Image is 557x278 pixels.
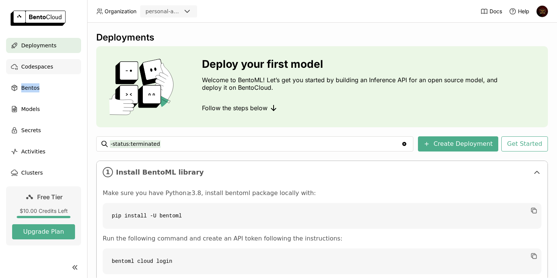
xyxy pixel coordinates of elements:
span: Install BentoML library [116,168,529,176]
input: Search [110,138,401,150]
span: Clusters [21,168,43,177]
code: pip install -U bentoml [103,203,541,229]
a: Models [6,102,81,117]
button: Upgrade Plan [12,224,75,239]
span: Deployments [21,41,56,50]
a: Codespaces [6,59,81,74]
a: Secrets [6,123,81,138]
div: 1Install BentoML library [97,161,548,183]
span: Free Tier [37,193,63,201]
div: Deployments [96,32,548,43]
span: Help [518,8,529,15]
a: Activities [6,144,81,159]
span: Docs [490,8,502,15]
img: cover onboarding [102,58,184,115]
a: Docs [480,8,502,15]
span: Models [21,105,40,114]
a: Bentos [6,80,81,95]
p: Make sure you have Python≥3.8, install bentoml package locally with: [103,189,541,197]
span: Bentos [21,83,39,92]
img: Anurag Kanade [537,6,548,17]
button: Create Deployment [418,136,498,151]
p: Welcome to BentoML! Let’s get you started by building an Inference API for an open source model, ... [202,76,501,91]
img: logo [11,11,66,26]
a: Free Tier$10.00 Credits LeftUpgrade Plan [6,186,81,245]
span: Follow the steps below [202,104,268,112]
button: Get Started [501,136,548,151]
a: Deployments [6,38,81,53]
div: Help [509,8,529,15]
i: 1 [103,167,113,177]
span: Codespaces [21,62,53,71]
span: Organization [105,8,136,15]
span: Secrets [21,126,41,135]
div: $10.00 Credits Left [12,208,75,214]
p: Run the following command and create an API token following the instructions: [103,235,541,242]
span: Activities [21,147,45,156]
div: personal-anurag [146,8,181,15]
h3: Deploy your first model [202,58,501,70]
svg: Clear value [401,141,407,147]
code: bentoml cloud login [103,248,541,274]
a: Clusters [6,165,81,180]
